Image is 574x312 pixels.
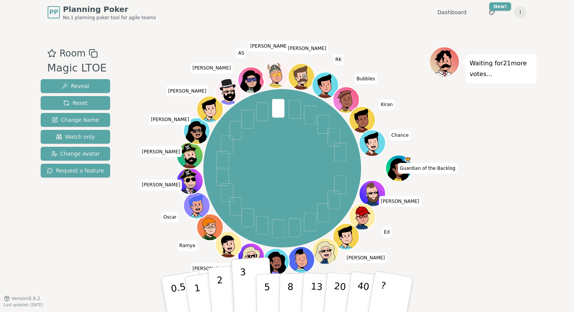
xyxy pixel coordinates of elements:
[485,5,499,19] button: New!
[345,252,387,263] span: Click to change your name
[166,86,208,96] span: Click to change your name
[41,130,110,144] button: Watch only
[191,63,233,73] span: Click to change your name
[56,133,95,141] span: Watch only
[162,212,179,222] span: Click to change your name
[63,99,87,107] span: Reset
[355,73,377,84] span: Click to change your name
[398,163,457,174] span: Click to change your name
[177,240,197,251] span: Click to change your name
[12,295,40,302] span: Version 0.9.2
[41,147,110,161] button: Change Avatar
[62,82,89,90] span: Reveal
[379,99,394,110] span: Click to change your name
[48,4,156,21] a: PPPlanning PokerNo.1 planning poker tool for agile teams
[4,303,43,307] span: Last updated: [DATE]
[382,227,391,237] span: Click to change your name
[470,58,533,80] p: Waiting for 21 more votes...
[41,113,110,127] button: Change Name
[63,15,156,21] span: No.1 planning poker tool for agile teams
[51,150,100,158] span: Change Avatar
[437,8,467,16] a: Dashboard
[149,114,191,125] span: Click to change your name
[47,167,104,174] span: Request a feature
[52,116,99,124] span: Change Name
[4,295,40,302] button: Version0.9.2
[489,2,511,11] div: New!
[140,146,182,157] span: Click to change your name
[329,272,348,282] span: Click to change your name
[333,54,343,65] span: Click to change your name
[59,46,86,60] span: Room
[63,4,156,15] span: Planning Poker
[41,96,110,110] button: Reset
[49,8,58,17] span: PP
[379,196,421,207] span: Click to change your name
[404,156,411,163] span: Guardian of the Backlog is the host
[47,46,56,60] button: Add as favourite
[514,6,526,18] button: I
[47,60,107,76] div: Magic LTOE
[41,164,110,178] button: Request a feature
[191,263,233,274] span: Click to change your name
[140,179,182,190] span: Click to change your name
[41,79,110,93] button: Reveal
[286,43,328,54] span: Click to change your name
[248,41,299,51] span: Click to change your name
[240,267,248,309] p: 3
[236,48,246,58] span: Click to change your name
[389,130,411,141] span: Click to change your name
[264,63,289,88] button: Click to change your avatar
